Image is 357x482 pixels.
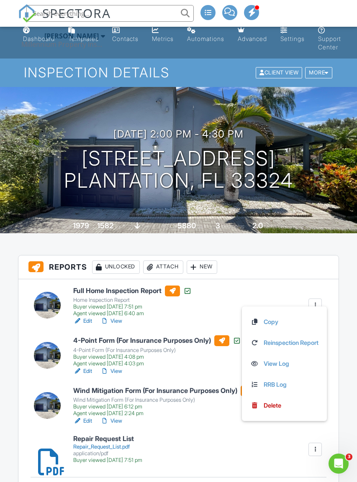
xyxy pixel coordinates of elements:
div: Metrics [152,35,174,42]
span: bedrooms [221,223,244,230]
a: View [100,417,122,425]
a: Advanced [234,23,270,47]
a: Client View [255,69,304,75]
div: Agent viewed [DATE] 4:03 pm [73,360,241,367]
div: Delete [264,401,281,410]
div: 4-Point Form (For Insurance Purposes Only) [73,347,241,354]
h6: Repair Request List [73,435,142,443]
a: View [100,317,122,325]
div: Wind Mitigation Form (For Insurance Purposes Only) [73,397,267,403]
h6: Full Home Inspection Report [73,286,192,296]
a: Full Home Inspection Report Home Inspection Report Buyer viewed [DATE] 7:51 pm Agent viewed [DATE... [73,286,192,317]
a: Metrics [149,23,177,47]
a: Reinspection Report [250,338,318,347]
a: View [100,367,122,375]
h3: Reports [18,255,339,279]
div: Home Inspection Report [73,297,192,303]
a: Copy [250,317,318,326]
div: Settings [280,35,305,42]
a: Repair Request List Repair_Request_List.pdf application/pdf Buyer viewed [DATE] 7:51 pm [73,435,142,463]
a: Edit [73,367,92,375]
div: 1979 [73,221,89,230]
a: RRB Log [250,380,318,389]
div: Millennium Property Inspections [21,40,105,48]
div: 2.0 [252,221,263,230]
div: 3 [216,221,220,230]
div: Buyer viewed [DATE] 7:51 pm [73,303,192,310]
span: Built [62,223,72,230]
div: Contacts [112,35,139,42]
span: sq.ft. [197,223,208,230]
div: application/pdf [73,450,142,457]
span: sq. ft. [115,223,126,230]
div: 1582 [97,221,113,230]
div: Buyer viewed [DATE] 4:08 pm [73,354,241,360]
span: bathrooms [264,223,288,230]
span: slab [141,223,151,230]
a: Automations (Basic) [184,23,228,47]
h6: 4-Point Form (For Insurance Purposes Only) [73,335,241,346]
input: Search everything... [26,5,194,22]
div: Agent viewed [DATE] 6:40 am [73,310,192,317]
div: Attach [143,260,183,274]
div: Repair_Request_List.pdf [73,444,142,450]
h1: [STREET_ADDRESS] Plantation, FL 33324 [64,148,293,192]
div: [PERSON_NAME] [44,32,99,40]
div: More [305,67,332,79]
div: Advanced [238,35,267,42]
div: Client View [256,67,302,79]
div: New [187,260,217,274]
a: Edit [73,417,92,425]
a: Contacts [109,23,142,47]
a: Delete [250,401,318,410]
h3: [DATE] 2:00 pm - 4:30 pm [113,128,244,140]
a: View Log [250,359,318,368]
iframe: Intercom live chat [329,454,349,474]
a: Edit [73,317,92,325]
div: Support Center [318,35,341,51]
div: 5880 [177,221,196,230]
h1: Inspection Details [24,65,333,80]
div: Buyer viewed [DATE] 7:51 pm [73,457,142,464]
span: Lot Size [159,223,176,230]
a: Wind Mitigation Form (For Insurance Purposes Only) Wind Mitigation Form (For Insurance Purposes O... [73,385,267,417]
a: Support Center [315,23,344,55]
div: Automations [187,35,224,42]
div: Unlocked [92,260,140,274]
span: 3 [346,454,352,460]
div: Buyer viewed [DATE] 6:12 pm [73,403,267,410]
a: Settings [277,23,308,47]
a: 4-Point Form (For Insurance Purposes Only) 4-Point Form (For Insurance Purposes Only) Buyer viewe... [73,335,241,367]
div: Agent viewed [DATE] 2:24 pm [73,410,267,417]
h6: Wind Mitigation Form (For Insurance Purposes Only) [73,385,267,396]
